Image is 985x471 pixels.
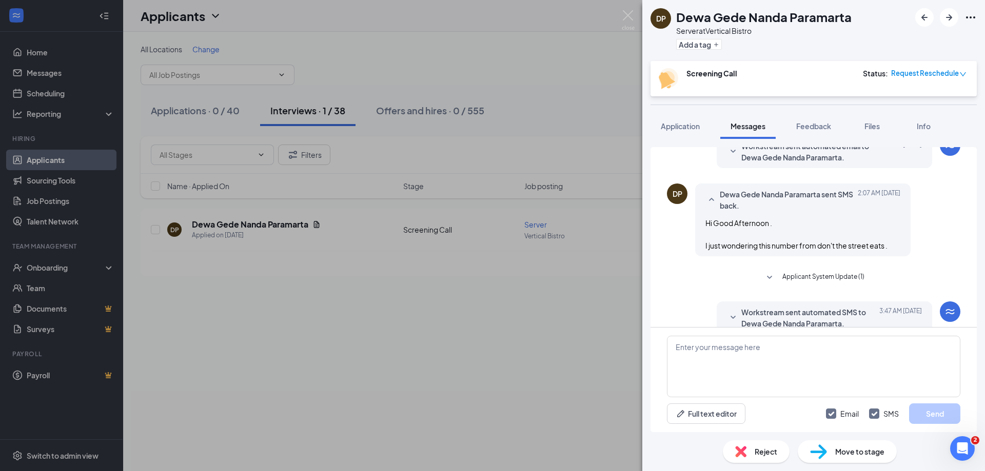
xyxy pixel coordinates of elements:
[731,121,765,131] span: Messages
[944,305,956,318] svg: WorkstreamLogo
[676,39,722,50] button: PlusAdd a tag
[971,436,979,444] span: 2
[705,194,718,206] svg: SmallChevronUp
[864,121,880,131] span: Files
[727,146,739,158] svg: SmallChevronDown
[673,189,682,199] div: DP
[705,218,888,250] span: Hi Good Afternoon . I just wondering this number from don't the street eats .
[720,189,854,211] span: Dewa Gede Nanda Paramarta sent SMS back.
[879,306,922,329] span: [DATE] 3:47 AM
[891,68,959,78] span: Request Reschedule
[940,8,958,27] button: ArrowRight
[915,8,934,27] button: ArrowLeftNew
[918,11,931,24] svg: ArrowLeftNew
[661,121,700,131] span: Application
[656,13,666,24] div: DP
[755,446,777,457] span: Reject
[676,8,852,26] h1: Dewa Gede Nanda Paramarta
[863,68,888,78] div: Status :
[903,140,922,163] span: [DATE]
[727,312,739,324] svg: SmallChevronDown
[741,306,876,329] span: Workstream sent automated SMS to Dewa Gede Nanda Paramarta.
[676,408,686,419] svg: Pen
[835,446,884,457] span: Move to stage
[713,42,719,48] svg: Plus
[686,69,737,78] b: Screening Call
[959,71,967,78] span: down
[782,272,864,284] span: Applicant System Update (1)
[858,189,900,211] span: [DATE] 2:07 AM
[763,272,776,284] svg: SmallChevronDown
[917,121,931,131] span: Info
[796,121,831,131] span: Feedback
[950,436,975,461] iframe: Intercom live chat
[909,403,960,424] button: Send
[763,272,864,284] button: SmallChevronDownApplicant System Update (1)
[676,26,852,36] div: Server at Vertical Bistro
[964,11,977,24] svg: Ellipses
[741,140,876,163] span: Workstream sent automated email to Dewa Gede Nanda Paramarta.
[667,403,745,424] button: Full text editorPen
[943,11,955,24] svg: ArrowRight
